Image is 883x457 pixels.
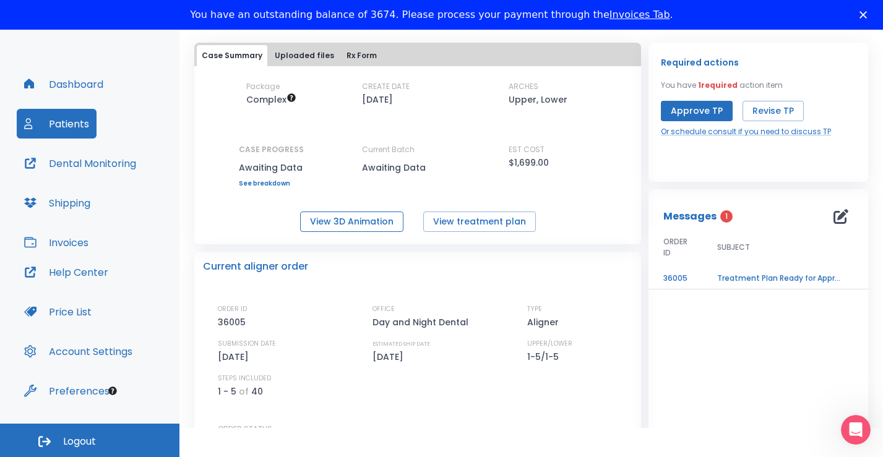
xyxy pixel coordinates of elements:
[648,268,702,289] td: 36005
[362,81,410,92] p: CREATE DATE
[17,69,111,99] button: Dashboard
[661,101,733,121] button: Approve TP
[373,349,408,364] p: [DATE]
[17,376,117,406] button: Preferences
[841,415,871,445] iframe: Intercom live chat
[218,424,632,435] p: ORDER STATUS
[17,188,98,218] button: Shipping
[859,11,872,19] div: Close
[107,385,118,396] div: Tooltip anchor
[218,384,236,399] p: 1 - 5
[218,304,247,315] p: ORDER ID
[362,160,473,175] p: Awaiting Data
[373,304,395,315] p: OFFICE
[663,209,717,224] p: Messages
[720,210,733,223] span: 1
[218,349,253,364] p: [DATE]
[246,81,280,92] p: Package
[218,373,271,384] p: STEPS INCLUDED
[251,384,263,399] p: 40
[509,144,545,155] p: EST COST
[609,9,670,20] a: Invoices Tab
[239,180,304,187] a: See breakdown
[190,9,673,21] div: You have an outstanding balance of 3674. Please process your payment through the .
[509,92,567,107] p: Upper, Lower
[63,435,96,448] span: Logout
[702,268,857,289] td: Treatment Plan Ready for Approval!
[300,211,403,232] button: View 3D Animation
[218,315,250,330] p: 36005
[527,349,563,364] p: 1-5/1-5
[197,45,267,66] button: Case Summary
[362,144,473,155] p: Current Batch
[423,211,536,232] button: View treatment plan
[527,338,572,349] p: UPPER/LOWER
[17,148,144,178] button: Dental Monitoring
[527,304,542,315] p: TYPE
[373,338,430,349] p: ESTIMATED SHIP DATE
[239,384,249,399] p: of
[661,55,739,70] p: Required actions
[661,80,783,91] p: You have action item
[362,92,393,107] p: [DATE]
[661,126,831,137] a: Or schedule consult if you need to discuss TP
[663,236,687,258] span: ORDER ID
[218,338,276,349] p: SUBMISSION DATE
[717,242,750,253] span: SUBJECT
[373,315,473,330] p: Day and Night Dental
[203,259,308,274] p: Current aligner order
[17,257,116,287] button: Help Center
[239,144,304,155] p: CASE PROGRESS
[698,80,738,90] span: 1 required
[509,155,549,170] p: $1,699.00
[17,297,99,327] button: Price List
[17,228,96,257] button: Invoices
[270,45,339,66] button: Uploaded files
[527,315,563,330] p: Aligner
[342,45,382,66] button: Rx Form
[239,160,304,175] p: Awaiting Data
[17,109,97,139] button: Patients
[17,336,140,366] button: Account Settings
[509,81,538,92] p: ARCHES
[197,45,639,66] div: tabs
[743,101,804,121] button: Revise TP
[246,93,296,106] span: Up to 50 Steps (100 aligners)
